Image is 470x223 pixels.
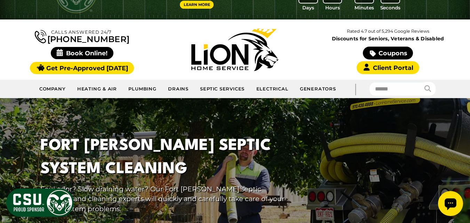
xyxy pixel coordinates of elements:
[194,82,250,96] a: Septic Services
[93,3,118,28] div: Open chat widget
[357,61,419,74] a: Client Portal
[355,4,374,11] span: Minutes
[294,82,342,96] a: Generators
[35,29,129,43] a: [PHONE_NUMBER]
[250,82,294,96] a: Electrical
[51,47,114,59] span: Book Online!
[5,188,75,218] img: CSU Sponsor Badge
[380,4,400,11] span: Seconds
[72,82,123,96] a: Heating & Air
[325,4,340,11] span: Hours
[363,47,413,59] a: Coupons
[40,184,294,214] p: Foul odor? Slow draining water? Our Fort [PERSON_NAME] septic pumping and cleaning experts will q...
[302,4,314,11] span: Days
[180,1,214,9] a: Learn More
[162,82,194,96] a: Drains
[311,27,464,35] p: Rated 4.7 out of 5,294 Google Reviews
[123,82,162,96] a: Plumbing
[30,62,134,74] a: Get Pre-Approved [DATE]
[40,134,294,181] h1: Fort [PERSON_NAME] Septic System Cleaning
[191,29,278,71] img: Lion Home Service
[342,80,369,98] div: |
[34,82,72,96] a: Company
[313,36,463,41] span: Discounts for Seniors, Veterans & Disabled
